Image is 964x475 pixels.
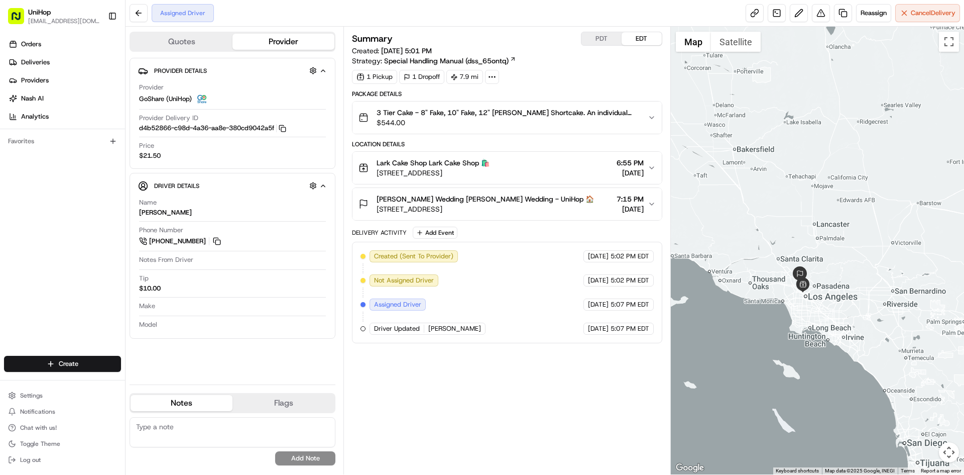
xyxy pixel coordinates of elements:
[352,56,516,66] div: Strategy:
[377,168,490,178] span: [STREET_ADDRESS]
[617,194,644,204] span: 7:15 PM
[413,227,457,239] button: Add Event
[374,276,434,285] span: Not Assigned Driver
[20,456,41,464] span: Log out
[384,56,509,66] span: Special Handling Manual (dss_65ontq)
[4,36,125,52] a: Orders
[21,40,41,49] span: Orders
[4,4,104,28] button: UniHop[EMAIL_ADDRESS][DOMAIN_NAME]
[139,141,154,150] span: Price
[673,461,706,474] a: Open this area in Google Maps (opens a new window)
[399,70,444,84] div: 1 Dropoff
[139,83,164,92] span: Provider
[352,140,662,148] div: Location Details
[377,194,594,204] span: [PERSON_NAME] Wedding [PERSON_NAME] Wedding - UniHop 🏠
[232,395,334,411] button: Flags
[374,300,421,309] span: Assigned Driver
[939,32,959,52] button: Toggle fullscreen view
[139,255,193,264] span: Notes From Driver
[622,32,662,45] button: EDT
[139,151,161,160] span: $21.50
[196,93,208,105] img: goshare_logo.png
[20,440,60,448] span: Toggle Theme
[21,94,44,103] span: Nash AI
[611,300,649,309] span: 5:07 PM EDT
[4,453,121,467] button: Log out
[377,118,639,128] span: $544.00
[21,58,50,67] span: Deliveries
[4,389,121,403] button: Settings
[446,70,483,84] div: 7.9 mi
[856,4,891,22] button: Reassign
[377,204,594,214] span: [STREET_ADDRESS]
[384,56,516,66] a: Special Handling Manual (dss_65ontq)
[611,276,649,285] span: 5:02 PM EDT
[861,9,887,18] span: Reassign
[138,62,327,79] button: Provider Details
[711,32,761,52] button: Show satellite imagery
[617,158,644,168] span: 6:55 PM
[154,182,199,190] span: Driver Details
[131,34,232,50] button: Quotes
[20,408,55,416] span: Notifications
[28,17,100,25] button: [EMAIL_ADDRESS][DOMAIN_NAME]
[154,67,207,75] span: Provider Details
[139,198,157,207] span: Name
[611,252,649,261] span: 5:02 PM EDT
[4,72,125,88] a: Providers
[20,424,57,432] span: Chat with us!
[131,395,232,411] button: Notes
[776,467,819,474] button: Keyboard shortcuts
[4,421,121,435] button: Chat with us!
[377,108,639,118] span: 3 Tier Cake - 8" Fake, 10" Fake, 12" [PERSON_NAME] Shortcake. An individual 16" [PERSON_NAME] Sho...
[139,208,192,217] div: [PERSON_NAME]
[232,34,334,50] button: Provider
[4,54,125,70] a: Deliveries
[4,405,121,419] button: Notifications
[4,437,121,451] button: Toggle Theme
[939,442,959,462] button: Map camera controls
[428,324,481,333] span: [PERSON_NAME]
[21,112,49,121] span: Analytics
[911,9,955,18] span: Cancel Delivery
[588,300,609,309] span: [DATE]
[617,204,644,214] span: [DATE]
[381,46,432,55] span: [DATE] 5:01 PM
[352,152,661,184] button: Lark Cake Shop Lark Cake Shop 🛍️[STREET_ADDRESS]6:55 PM[DATE]
[4,109,125,125] a: Analytics
[138,177,327,194] button: Driver Details
[895,4,960,22] button: CancelDelivery
[588,252,609,261] span: [DATE]
[588,276,609,285] span: [DATE]
[374,252,453,261] span: Created (Sent To Provider)
[673,461,706,474] img: Google
[4,133,121,149] div: Favorites
[59,359,78,368] span: Create
[139,94,192,104] span: GoShare (UniHop)
[377,158,490,168] span: Lark Cake Shop Lark Cake Shop 🛍️
[139,320,157,329] span: Model
[4,90,125,107] a: Nash AI
[139,114,198,123] span: Provider Delivery ID
[139,284,161,293] div: $10.00
[352,90,662,98] div: Package Details
[139,236,222,247] a: [PHONE_NUMBER]
[352,102,661,134] button: 3 Tier Cake - 8" Fake, 10" Fake, 12" [PERSON_NAME] Shortcake. An individual 16" [PERSON_NAME] Sho...
[352,229,407,237] div: Delivery Activity
[352,34,393,43] h3: Summary
[20,392,43,400] span: Settings
[901,468,915,473] a: Terms
[617,168,644,178] span: [DATE]
[149,237,206,246] span: [PHONE_NUMBER]
[4,356,121,372] button: Create
[676,32,711,52] button: Show street map
[588,324,609,333] span: [DATE]
[139,226,183,235] span: Phone Number
[374,324,420,333] span: Driver Updated
[825,468,895,473] span: Map data ©2025 Google, INEGI
[139,124,286,133] button: d4b52866-c98d-4a36-aa8e-380cd9042a5f
[28,7,51,17] button: UniHop
[352,188,661,220] button: [PERSON_NAME] Wedding [PERSON_NAME] Wedding - UniHop 🏠[STREET_ADDRESS]7:15 PM[DATE]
